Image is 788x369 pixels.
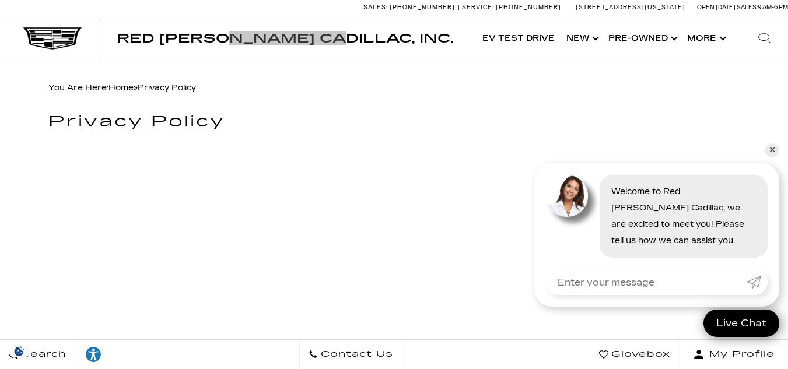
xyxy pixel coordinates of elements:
button: More [681,15,730,62]
span: Contact Us [318,346,393,363]
a: [STREET_ADDRESS][US_STATE] [576,3,685,11]
span: Privacy Policy [138,83,196,93]
span: Open [DATE] [697,3,736,11]
a: Live Chat [703,310,779,337]
input: Enter your message [546,269,747,295]
span: My Profile [705,346,775,363]
img: Opt-Out Icon [6,345,33,357]
a: Contact Us [299,340,402,369]
span: [PHONE_NUMBER] [496,3,561,11]
span: » [108,83,196,93]
span: Sales: [363,3,388,11]
a: New [561,15,603,62]
a: Red [PERSON_NAME] Cadillac, Inc. [117,33,453,44]
div: Search [741,15,788,62]
div: Welcome to Red [PERSON_NAME] Cadillac, we are excited to meet you! Please tell us how we can assi... [600,175,768,258]
span: [PHONE_NUMBER] [390,3,455,11]
a: Submit [747,269,768,295]
a: Sales: [PHONE_NUMBER] [363,4,458,10]
span: 9 AM-6 PM [758,3,788,11]
span: Sales: [737,3,758,11]
img: Agent profile photo [546,175,588,217]
div: Breadcrumbs [48,80,740,96]
span: Glovebox [608,346,670,363]
a: Glovebox [590,340,680,369]
h1: Privacy Policy [48,114,740,131]
span: Service: [462,3,494,11]
span: Red [PERSON_NAME] Cadillac, Inc. [117,31,453,45]
img: Cadillac Dark Logo with Cadillac White Text [23,27,82,50]
a: Home [108,83,134,93]
a: Pre-Owned [603,15,681,62]
button: Open user profile menu [680,340,788,369]
a: Service: [PHONE_NUMBER] [458,4,564,10]
a: EV Test Drive [477,15,561,62]
section: Click to Open Cookie Consent Modal [6,345,33,357]
span: Live Chat [710,317,772,330]
span: You Are Here: [48,83,196,93]
span: Search [18,346,66,363]
a: Explore your accessibility options [76,340,111,369]
div: Explore your accessibility options [76,346,111,363]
